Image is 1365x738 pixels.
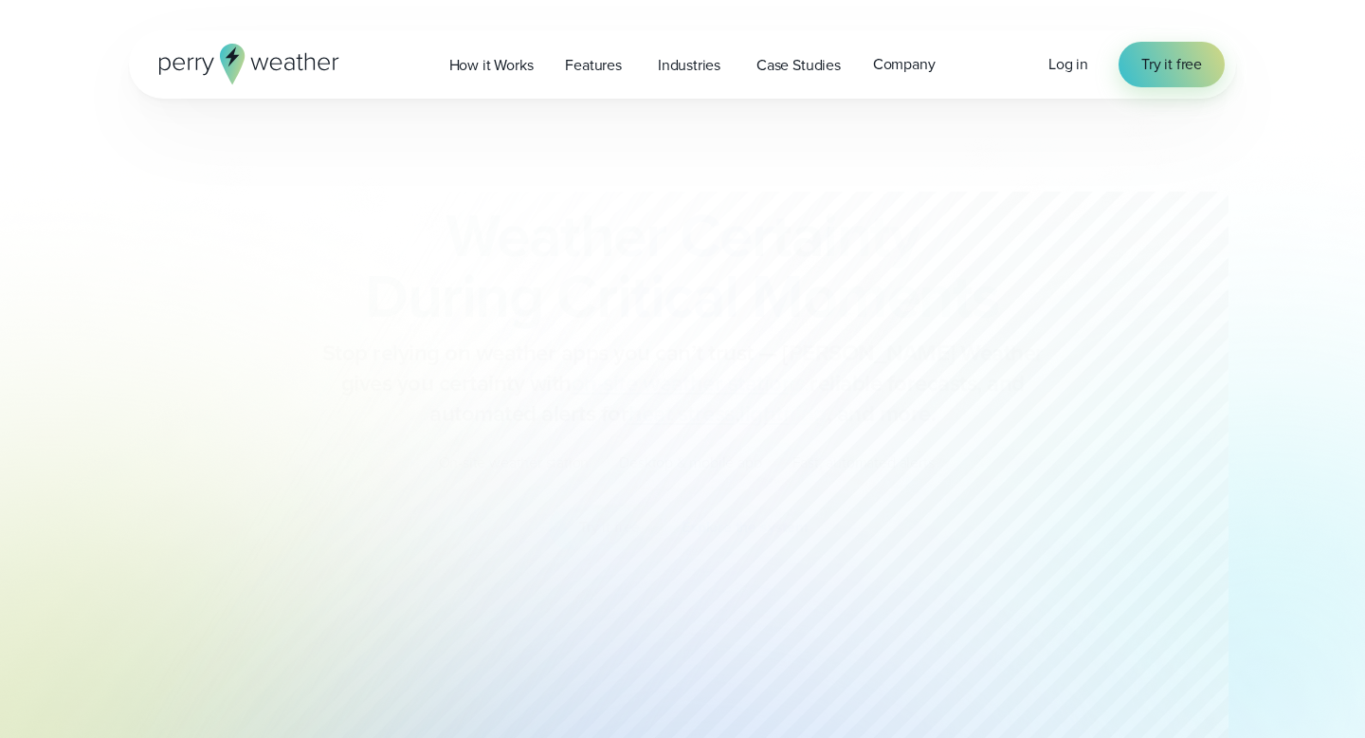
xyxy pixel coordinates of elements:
[565,54,622,77] span: Features
[1048,53,1088,76] a: Log in
[1141,53,1202,76] span: Try it free
[433,46,550,84] a: How it Works
[1119,42,1225,87] a: Try it free
[1048,53,1088,75] span: Log in
[756,54,841,77] span: Case Studies
[873,53,936,76] span: Company
[658,54,720,77] span: Industries
[449,54,534,77] span: How it Works
[740,46,857,84] a: Case Studies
